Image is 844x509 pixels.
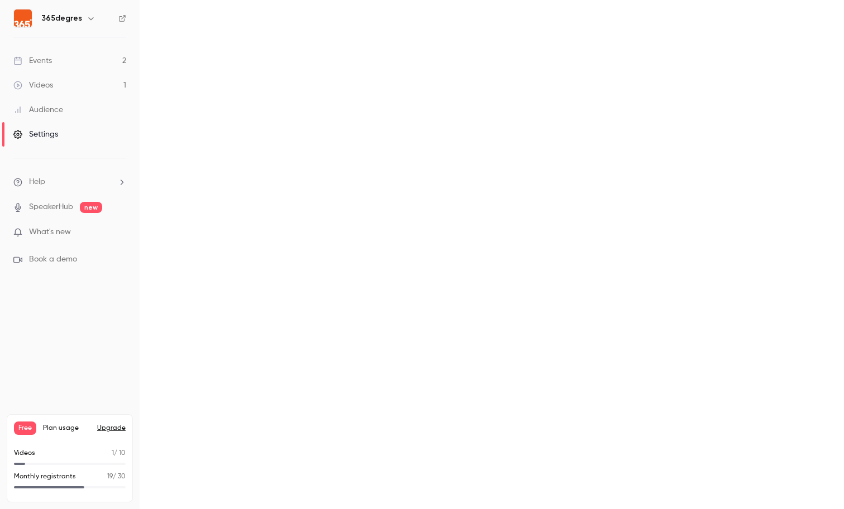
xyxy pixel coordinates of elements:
p: / 10 [112,448,126,458]
span: Book a demo [29,254,77,265]
span: Plan usage [43,424,90,433]
img: 365degres [14,9,32,27]
button: Upgrade [97,424,126,433]
li: help-dropdown-opener [13,176,126,188]
span: new [80,202,102,213]
span: Help [29,176,45,188]
div: Videos [13,80,53,91]
span: Free [14,421,36,435]
span: 19 [107,473,113,480]
div: Audience [13,104,63,115]
iframe: Noticeable Trigger [113,227,126,237]
h6: 365degres [41,13,82,24]
p: Videos [14,448,35,458]
div: Settings [13,129,58,140]
span: 1 [112,450,114,457]
div: Events [13,55,52,66]
p: Monthly registrants [14,472,76,482]
p: / 30 [107,472,126,482]
a: SpeakerHub [29,201,73,213]
span: What's new [29,226,71,238]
